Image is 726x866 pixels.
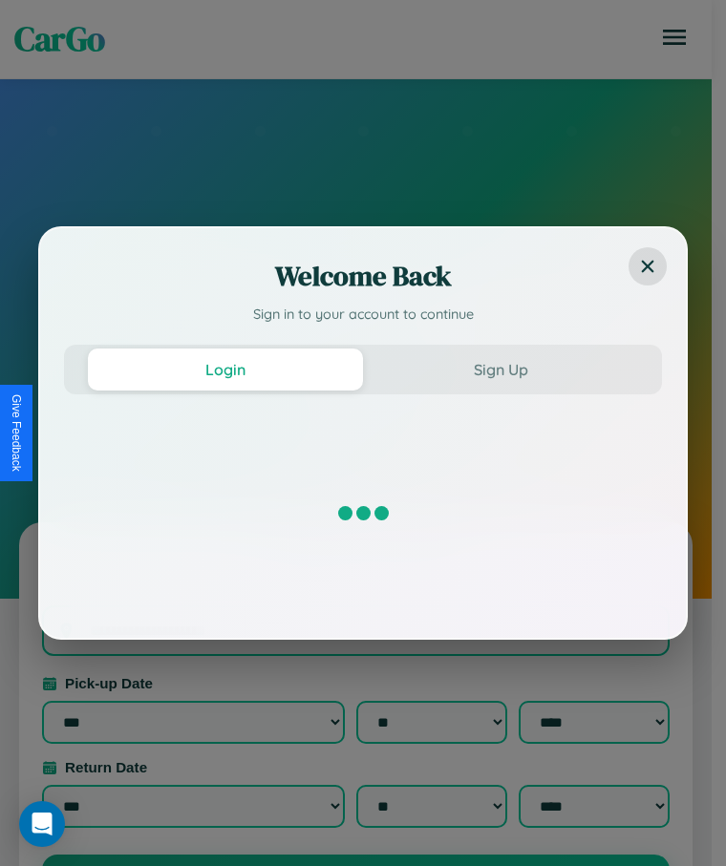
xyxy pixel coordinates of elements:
button: Login [88,349,363,391]
p: Sign in to your account to continue [64,305,662,326]
h2: Welcome Back [64,257,662,295]
button: Sign Up [363,349,638,391]
div: Open Intercom Messenger [19,801,65,847]
div: Give Feedback [10,394,23,472]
